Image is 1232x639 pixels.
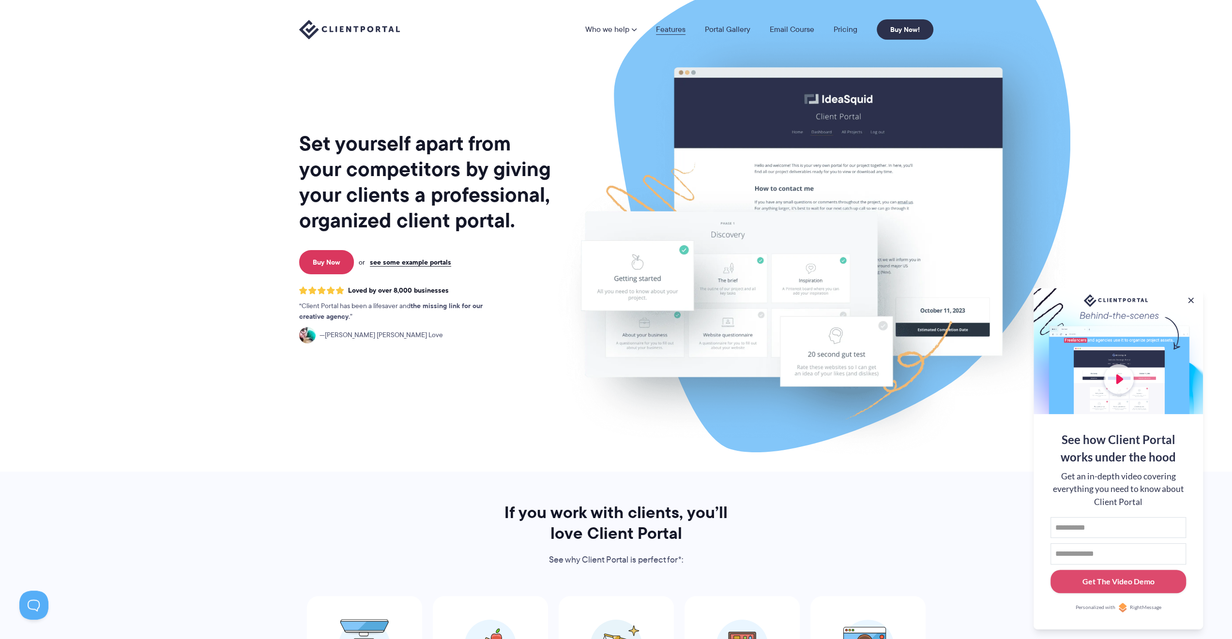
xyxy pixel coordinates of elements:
[705,26,750,33] a: Portal Gallery
[877,19,933,40] a: Buy Now!
[299,250,354,274] a: Buy Now
[585,26,637,33] a: Who we help
[1130,604,1161,611] span: RightMessage
[359,258,365,267] span: or
[19,591,48,620] iframe: Toggle Customer Support
[491,502,741,544] h2: If you work with clients, you’ll love Client Portal
[1082,576,1155,587] div: Get The Video Demo
[1050,603,1186,612] a: Personalized withRightMessage
[1050,470,1186,508] div: Get an in-depth video covering everything you need to know about Client Portal
[491,553,741,567] p: See why Client Portal is perfect for*:
[299,300,483,322] strong: the missing link for our creative agency
[1075,604,1115,611] span: Personalized with
[834,26,857,33] a: Pricing
[1050,431,1186,466] div: See how Client Portal works under the hood
[299,301,502,322] p: Client Portal has been a lifesaver and .
[299,131,553,233] h1: Set yourself apart from your competitors by giving your clients a professional, organized client ...
[319,330,443,341] span: [PERSON_NAME] [PERSON_NAME] Love
[656,26,685,33] a: Features
[770,26,814,33] a: Email Course
[1118,603,1127,612] img: Personalized with RightMessage
[370,258,451,267] a: see some example portals
[348,286,449,295] span: Loved by over 8,000 businesses
[1050,570,1186,594] button: Get The Video Demo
